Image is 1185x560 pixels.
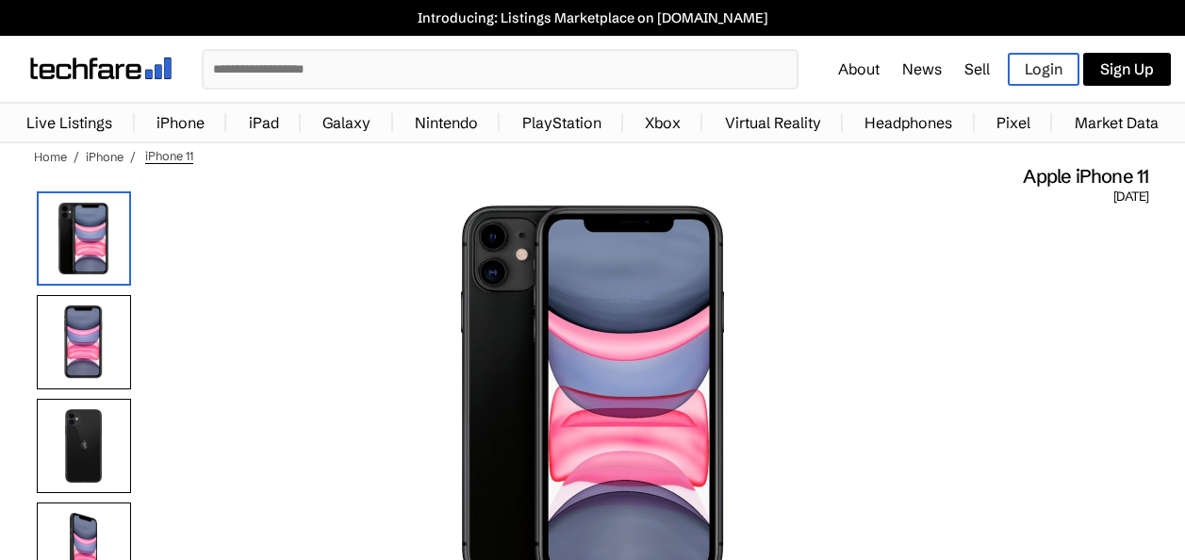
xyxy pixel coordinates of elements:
a: Headphones [855,104,962,141]
a: iPhone [86,149,123,164]
a: Market Data [1065,104,1168,141]
img: techfare logo [30,58,172,79]
span: Apple iPhone 11 [1023,164,1148,189]
img: iPhone 11 [37,191,131,286]
a: Live Listings [17,104,122,141]
a: PlayStation [513,104,611,141]
a: Sign Up [1083,53,1171,86]
a: iPhone [147,104,214,141]
img: Front [37,295,131,389]
a: Login [1008,53,1079,86]
a: News [902,59,942,78]
a: iPad [239,104,288,141]
a: Sell [964,59,990,78]
a: Nintendo [405,104,487,141]
a: Galaxy [313,104,380,141]
a: Xbox [635,104,690,141]
span: iPhone 11 [145,148,193,164]
img: Rear [37,399,131,493]
a: About [838,59,880,78]
span: / [74,149,79,164]
span: / [130,149,136,164]
span: [DATE] [1113,189,1148,206]
a: Virtual Reality [716,104,831,141]
a: Pixel [987,104,1040,141]
a: Introducing: Listings Marketplace on [DOMAIN_NAME] [9,9,1176,26]
a: Home [34,149,67,164]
